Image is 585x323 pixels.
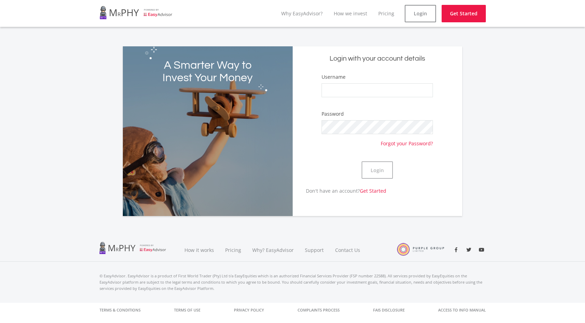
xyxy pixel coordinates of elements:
a: How it works [179,238,220,262]
label: Username [322,74,346,80]
a: How we invest [334,10,367,17]
a: Get Started [360,187,386,194]
h2: A Smarter Way to Invest Your Money [157,59,259,84]
a: Terms of Use [174,303,200,317]
a: Access to Info Manual [438,303,486,317]
p: © EasyAdvisor. EasyAdvisor is a product of First World Trader (Pty) Ltd t/a EasyEquities which is... [100,273,486,292]
a: Why? EasyAdvisor [247,238,299,262]
a: Privacy Policy [234,303,264,317]
button: Login [362,161,393,179]
a: FAIS Disclosure [373,303,405,317]
a: Pricing [220,238,247,262]
a: Complaints Process [298,303,340,317]
a: Support [299,238,330,262]
a: Login [405,5,436,22]
a: Terms & Conditions [100,303,141,317]
a: Forgot your Password? [381,134,433,147]
a: Get Started [442,5,486,22]
label: Password [322,110,344,117]
a: Why EasyAdvisor? [281,10,323,17]
a: Contact Us [330,238,366,262]
h5: Login with your account details [298,54,457,63]
a: Pricing [378,10,394,17]
p: Don't have an account? [293,187,386,194]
